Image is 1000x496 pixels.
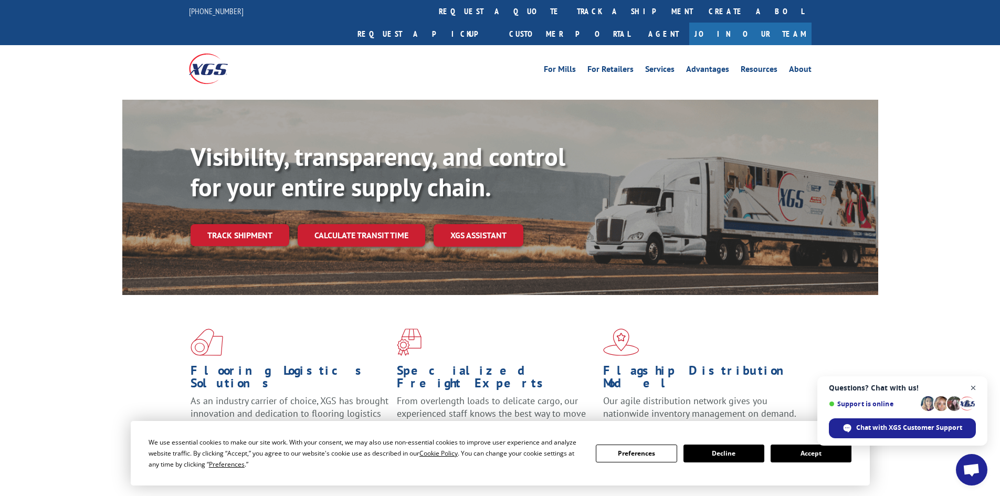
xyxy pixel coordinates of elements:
span: Our agile distribution network gives you nationwide inventory management on demand. [603,395,796,419]
a: Advantages [686,65,729,77]
a: Track shipment [191,224,289,246]
a: About [789,65,812,77]
a: [PHONE_NUMBER] [189,6,244,16]
a: Join Our Team [689,23,812,45]
a: XGS ASSISTANT [434,224,523,247]
span: Cookie Policy [419,449,458,458]
button: Preferences [596,445,677,462]
div: Open chat [956,454,987,486]
a: Calculate transit time [298,224,425,247]
h1: Flooring Logistics Solutions [191,364,389,395]
p: From overlength loads to delicate cargo, our experienced staff knows the best way to move your fr... [397,395,595,441]
img: xgs-icon-focused-on-flooring-red [397,329,422,356]
b: Visibility, transparency, and control for your entire supply chain. [191,140,565,203]
a: Request a pickup [350,23,501,45]
a: For Mills [544,65,576,77]
div: We use essential cookies to make our site work. With your consent, we may also use non-essential ... [149,437,583,470]
div: Chat with XGS Customer Support [829,418,976,438]
span: Questions? Chat with us! [829,384,976,392]
button: Accept [771,445,851,462]
span: As an industry carrier of choice, XGS has brought innovation and dedication to flooring logistics... [191,395,388,432]
a: For Retailers [587,65,634,77]
div: Cookie Consent Prompt [131,421,870,486]
img: xgs-icon-total-supply-chain-intelligence-red [191,329,223,356]
span: Close chat [967,382,980,395]
h1: Flagship Distribution Model [603,364,802,395]
a: Agent [638,23,689,45]
h1: Specialized Freight Experts [397,364,595,395]
span: Support is online [829,400,917,408]
button: Decline [683,445,764,462]
a: Customer Portal [501,23,638,45]
img: xgs-icon-flagship-distribution-model-red [603,329,639,356]
span: Chat with XGS Customer Support [856,423,962,432]
a: Services [645,65,675,77]
span: Preferences [209,460,245,469]
a: Resources [741,65,777,77]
